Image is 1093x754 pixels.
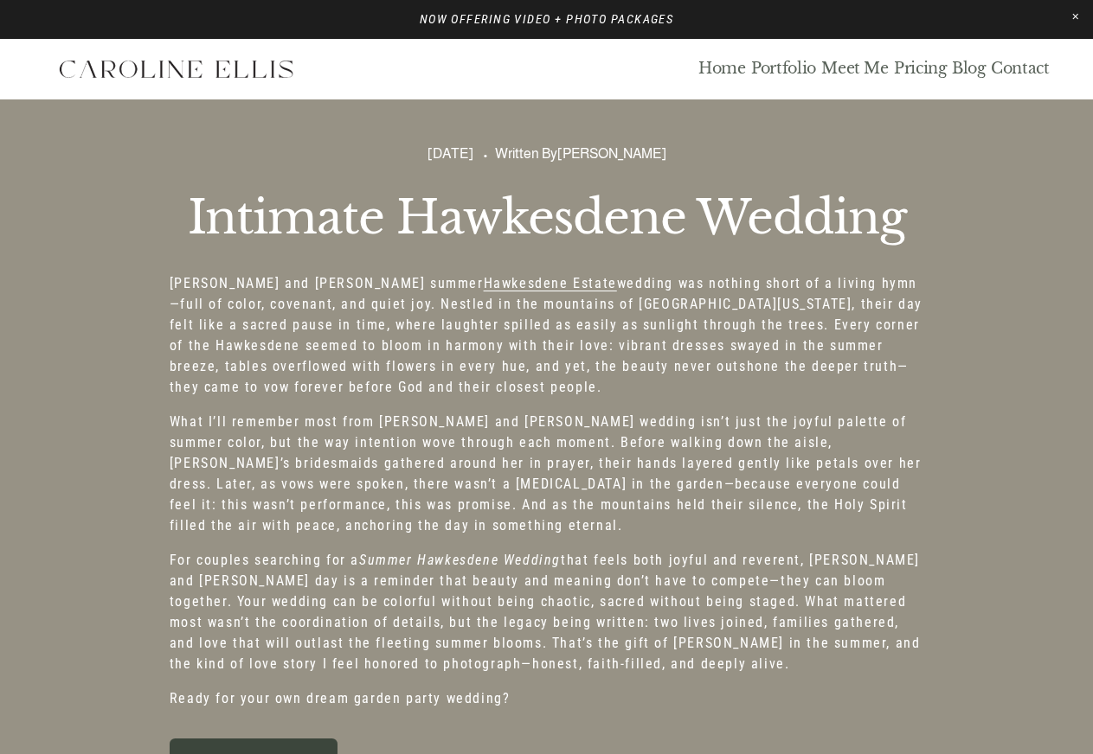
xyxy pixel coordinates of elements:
a: Home [698,60,746,80]
p: For couples searching for a that feels both joyful and reverent, [PERSON_NAME] and [PERSON_NAME] ... [170,550,923,674]
a: Portfolio [751,60,816,80]
p: What I’ll remember most from [PERSON_NAME] and [PERSON_NAME] wedding isn’t just the joyful palett... [170,412,923,536]
a: [PERSON_NAME] [557,146,666,161]
img: Western North Carolina Faith Based Elopement Photographer [44,48,307,91]
div: Written By [495,144,666,164]
span: [DATE] [428,146,473,161]
a: Meet Me [821,60,889,80]
em: Summer Hawkesdene Wedding [359,552,561,568]
a: Contact [991,60,1050,80]
p: Ready for your own dream garden party wedding? [170,688,923,709]
a: Blog [952,60,986,80]
p: [PERSON_NAME] and [PERSON_NAME] summer wedding was nothing short of a living hymn—full of color, ... [170,273,923,398]
h1: Intimate Hawkesdene Wedding [170,192,923,243]
a: Hawkesdene Estate [484,275,617,291]
a: Pricing [894,60,947,80]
